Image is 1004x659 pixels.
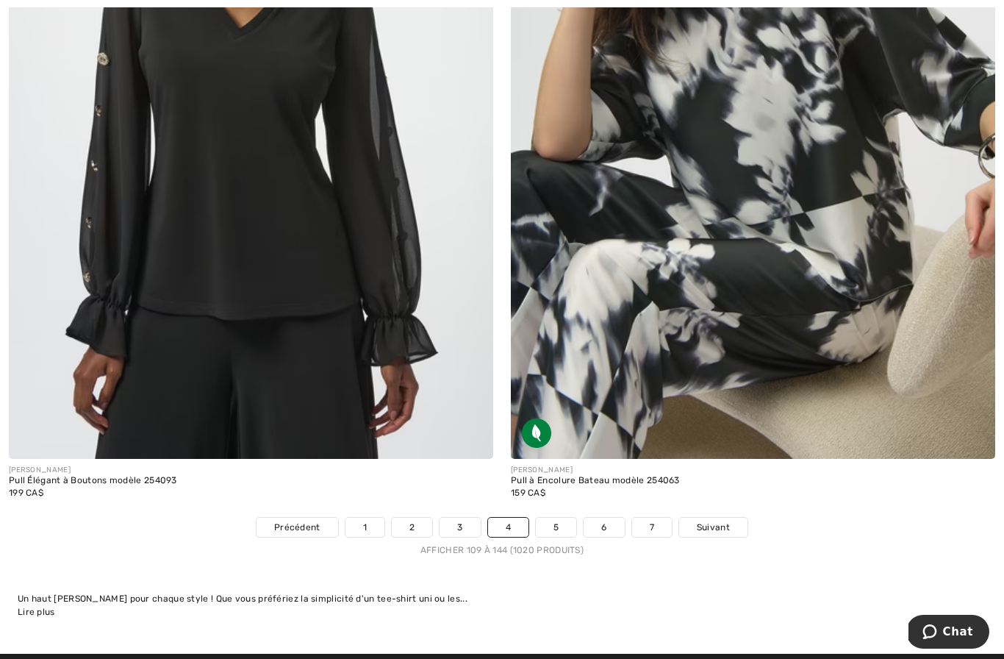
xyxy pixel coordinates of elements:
[9,476,177,486] div: Pull Élégant à Boutons modèle 254093
[392,518,432,537] a: 2
[679,518,747,537] a: Suivant
[511,488,545,498] span: 159 CA$
[9,488,43,498] span: 199 CA$
[522,418,551,448] img: Tissu écologique
[257,518,338,537] a: Précédent
[440,518,480,537] a: 3
[345,518,384,537] a: 1
[274,521,320,534] span: Précédent
[488,518,528,537] a: 4
[908,615,989,652] iframe: Ouvre un widget dans lequel vous pouvez chatter avec l’un de nos agents
[536,518,576,537] a: 5
[584,518,624,537] a: 6
[9,465,177,476] div: [PERSON_NAME]
[18,592,986,605] div: Un haut [PERSON_NAME] pour chaque style ! Que vous préfériez la simplicité d'un tee-shirt uni ou ...
[18,607,55,617] span: Lire plus
[697,521,730,534] span: Suivant
[511,476,680,486] div: Pull à Encolure Bateau modèle 254063
[511,465,680,476] div: [PERSON_NAME]
[632,518,672,537] a: 7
